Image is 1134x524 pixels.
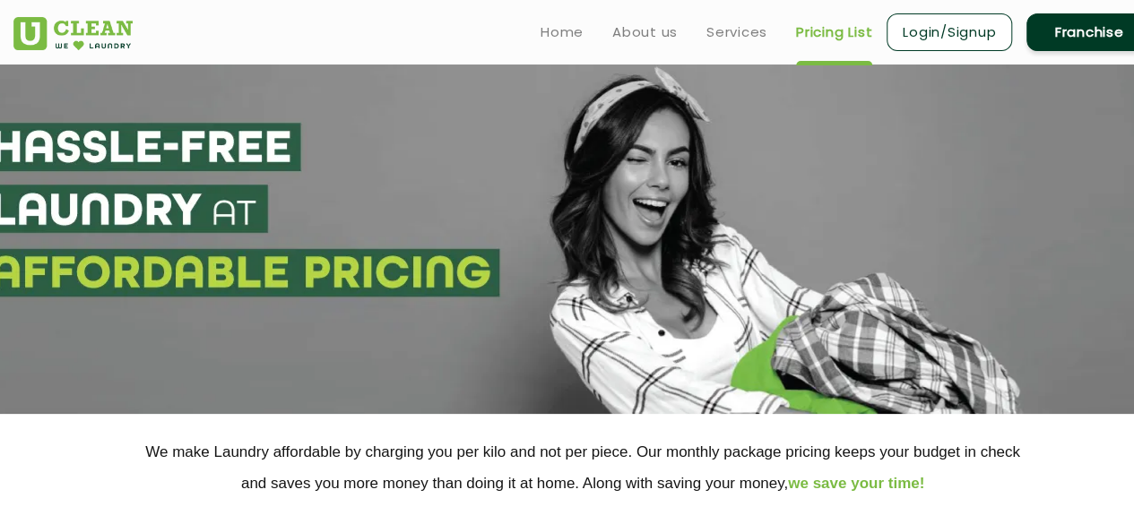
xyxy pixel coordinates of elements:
img: UClean Laundry and Dry Cleaning [13,17,133,50]
a: Pricing List [796,21,872,43]
a: About us [612,21,678,43]
a: Login/Signup [887,13,1012,51]
a: Home [541,21,584,43]
a: Services [706,21,767,43]
span: we save your time! [788,475,924,492]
